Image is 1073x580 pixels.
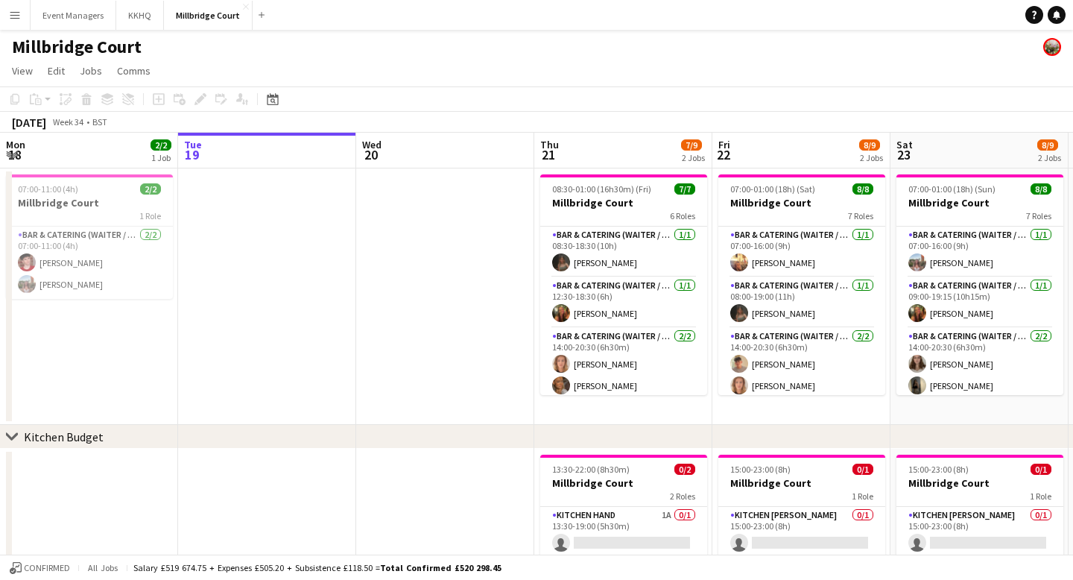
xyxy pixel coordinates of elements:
[860,152,883,163] div: 2 Jobs
[164,1,253,30] button: Millbridge Court
[718,455,885,558] app-job-card: 15:00-23:00 (8h)0/1Millbridge Court1 RoleKitchen [PERSON_NAME]0/115:00-23:00 (8h)
[674,464,695,475] span: 0/2
[538,146,559,163] span: 21
[896,507,1063,558] app-card-role: Kitchen [PERSON_NAME]0/115:00-23:00 (8h)
[24,563,70,573] span: Confirmed
[12,115,46,130] div: [DATE]
[18,183,78,195] span: 07:00-11:00 (4h)
[139,210,161,221] span: 1 Role
[151,152,171,163] div: 1 Job
[182,146,202,163] span: 19
[896,328,1063,400] app-card-role: Bar & Catering (Waiter / waitress)2/214:00-20:30 (6h30m)[PERSON_NAME][PERSON_NAME]
[12,64,33,78] span: View
[718,196,885,209] h3: Millbridge Court
[6,61,39,81] a: View
[184,138,202,151] span: Tue
[681,139,702,151] span: 7/9
[48,64,65,78] span: Edit
[718,138,730,151] span: Fri
[896,138,913,151] span: Sat
[380,562,501,573] span: Total Confirmed £520 298.45
[80,64,102,78] span: Jobs
[49,116,86,127] span: Week 34
[1038,152,1061,163] div: 2 Jobs
[111,61,156,81] a: Comms
[908,464,969,475] span: 15:00-23:00 (8h)
[540,476,707,490] h3: Millbridge Court
[896,455,1063,558] app-job-card: 15:00-23:00 (8h)0/1Millbridge Court1 RoleKitchen [PERSON_NAME]0/115:00-23:00 (8h)
[540,227,707,277] app-card-role: Bar & Catering (Waiter / waitress)1/108:30-18:30 (10h)[PERSON_NAME]
[1037,139,1058,151] span: 8/9
[31,1,116,30] button: Event Managers
[540,138,559,151] span: Thu
[6,227,173,299] app-card-role: Bar & Catering (Waiter / waitress)2/207:00-11:00 (4h)[PERSON_NAME][PERSON_NAME]
[42,61,71,81] a: Edit
[133,562,501,573] div: Salary £519 674.75 + Expenses £505.20 + Subsistence £118.50 =
[670,491,695,502] span: 2 Roles
[896,174,1063,395] app-job-card: 07:00-01:00 (18h) (Sun)8/8Millbridge Court7 RolesBar & Catering (Waiter / waitress)1/107:00-16:00...
[151,139,171,151] span: 2/2
[730,183,815,195] span: 07:00-01:00 (18h) (Sat)
[670,210,695,221] span: 6 Roles
[6,196,173,209] h3: Millbridge Court
[718,476,885,490] h3: Millbridge Court
[140,183,161,195] span: 2/2
[674,183,695,195] span: 7/7
[360,146,382,163] span: 20
[540,328,707,400] app-card-role: Bar & Catering (Waiter / waitress)2/214:00-20:30 (6h30m)[PERSON_NAME][PERSON_NAME]
[117,64,151,78] span: Comms
[24,429,104,444] div: Kitchen Budget
[7,560,72,576] button: Confirmed
[1043,38,1061,56] app-user-avatar: Staffing Manager
[362,138,382,151] span: Wed
[718,507,885,558] app-card-role: Kitchen [PERSON_NAME]0/115:00-23:00 (8h)
[896,277,1063,328] app-card-role: Bar & Catering (Waiter / waitress)1/109:00-19:15 (10h15m)[PERSON_NAME]
[6,138,25,151] span: Mon
[6,174,173,299] app-job-card: 07:00-11:00 (4h)2/2Millbridge Court1 RoleBar & Catering (Waiter / waitress)2/207:00-11:00 (4h)[PE...
[896,227,1063,277] app-card-role: Bar & Catering (Waiter / waitress)1/107:00-16:00 (9h)[PERSON_NAME]
[1031,183,1051,195] span: 8/8
[12,36,142,58] h1: Millbridge Court
[682,152,705,163] div: 2 Jobs
[85,562,121,573] span: All jobs
[896,196,1063,209] h3: Millbridge Court
[540,196,707,209] h3: Millbridge Court
[718,277,885,328] app-card-role: Bar & Catering (Waiter / waitress)1/108:00-19:00 (11h)[PERSON_NAME]
[894,146,913,163] span: 23
[1030,491,1051,502] span: 1 Role
[718,328,885,400] app-card-role: Bar & Catering (Waiter / waitress)2/214:00-20:30 (6h30m)[PERSON_NAME][PERSON_NAME]
[730,464,791,475] span: 15:00-23:00 (8h)
[1031,464,1051,475] span: 0/1
[848,210,873,221] span: 7 Roles
[896,476,1063,490] h3: Millbridge Court
[852,464,873,475] span: 0/1
[74,61,108,81] a: Jobs
[1026,210,1051,221] span: 7 Roles
[540,174,707,395] app-job-card: 08:30-01:00 (16h30m) (Fri)7/7Millbridge Court6 RolesBar & Catering (Waiter / waitress)1/108:30-18...
[718,174,885,395] app-job-card: 07:00-01:00 (18h) (Sat)8/8Millbridge Court7 RolesBar & Catering (Waiter / waitress)1/107:00-16:00...
[552,183,651,195] span: 08:30-01:00 (16h30m) (Fri)
[540,507,707,558] app-card-role: Kitchen Hand1A0/113:30-19:00 (5h30m)
[716,146,730,163] span: 22
[92,116,107,127] div: BST
[852,183,873,195] span: 8/8
[859,139,880,151] span: 8/9
[540,277,707,328] app-card-role: Bar & Catering (Waiter / waitress)1/112:30-18:30 (6h)[PERSON_NAME]
[908,183,996,195] span: 07:00-01:00 (18h) (Sun)
[552,464,630,475] span: 13:30-22:00 (8h30m)
[4,146,25,163] span: 18
[116,1,164,30] button: KKHQ
[852,491,873,502] span: 1 Role
[718,227,885,277] app-card-role: Bar & Catering (Waiter / waitress)1/107:00-16:00 (9h)[PERSON_NAME]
